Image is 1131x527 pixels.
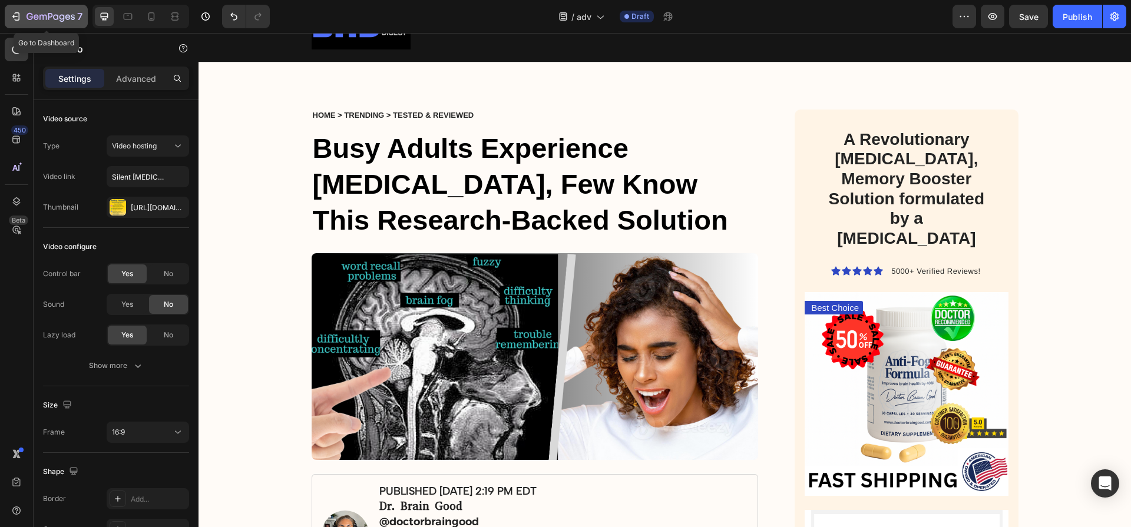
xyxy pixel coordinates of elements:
[1063,11,1092,23] div: Publish
[112,427,125,436] span: 16:9
[107,135,189,157] button: Video hosting
[1009,5,1048,28] button: Save
[107,166,189,187] input: Insert video url here
[631,11,649,22] span: Draft
[116,72,156,85] p: Advanced
[1091,469,1119,498] div: Open Intercom Messenger
[43,141,59,151] div: Type
[164,299,173,310] span: No
[58,72,91,85] p: Settings
[43,299,64,310] div: Sound
[43,464,81,480] div: Shape
[1053,5,1102,28] button: Publish
[164,330,173,340] span: No
[164,269,173,279] span: No
[43,330,75,340] div: Lazy load
[43,202,78,213] div: Thumbnail
[121,269,133,279] span: Yes
[112,141,157,150] span: Video hosting
[131,203,186,213] div: [URL][DOMAIN_NAME]
[43,355,189,376] button: Show more
[222,5,270,28] div: Undo/Redo
[131,494,186,505] div: Add...
[121,299,133,310] span: Yes
[693,234,782,243] span: 5000+ Verified Reviews!
[43,493,66,504] div: Border
[181,466,264,480] strong: Dr. Brain Good
[11,125,28,135] div: 450
[57,42,157,56] p: Video
[1019,12,1039,22] span: Save
[121,330,133,340] span: Yes
[89,360,144,372] div: Show more
[199,33,1131,527] iframe: To enrich screen reader interactions, please activate Accessibility in Grammarly extension settings
[43,269,81,279] div: Control bar
[43,427,65,437] div: Frame
[613,269,660,281] p: Best Choice
[9,216,28,225] div: Beta
[577,11,591,23] span: adv
[43,114,87,124] div: Video source
[571,11,574,23] span: /
[630,97,786,214] strong: A Revolutionary [MEDICAL_DATA], Memory Booster Solution formulated by a [MEDICAL_DATA]
[181,482,280,495] strong: @doctorbraingood
[77,9,82,24] p: 7
[107,422,189,443] button: 16:9
[123,478,170,525] img: gempages_578976618014311217-1e31354a-33fa-4d20-b0a8-34c340ed448f.jpg
[606,259,809,462] img: gempages_578976618014311217-1d9f7106-6508-45f1-86f9-8ebbb7075a7b.png
[5,5,88,28] button: 7
[43,241,97,252] div: Video configure
[43,397,74,413] div: Size
[181,452,338,465] strong: PUBLISHED [DATE] 2:19 PM EDT
[43,171,75,182] div: Video link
